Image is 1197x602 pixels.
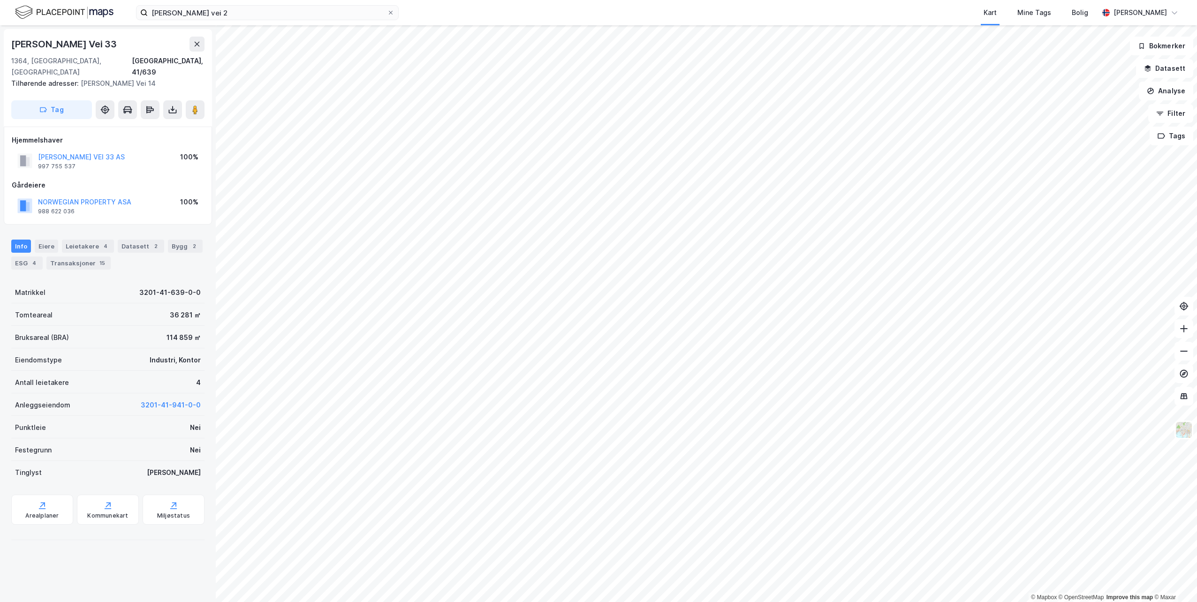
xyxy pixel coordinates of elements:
button: Datasett [1136,59,1193,78]
div: Kommunekart [87,512,128,519]
div: Nei [190,444,201,456]
div: 36 281 ㎡ [170,309,201,321]
div: 100% [180,151,198,163]
img: Z [1175,421,1193,439]
div: Tinglyst [15,467,42,478]
button: Bokmerker [1130,37,1193,55]
div: Punktleie [15,422,46,433]
a: Improve this map [1106,594,1153,601]
div: Bruksareal (BRA) [15,332,69,343]
div: Kart [984,7,997,18]
div: 2 [151,241,160,251]
div: Antall leietakere [15,377,69,388]
button: Filter [1148,104,1193,123]
div: 988 622 036 [38,208,75,215]
div: Bygg [168,240,203,253]
div: Eiere [35,240,58,253]
button: Tag [11,100,92,119]
div: 4 [101,241,110,251]
div: Nei [190,422,201,433]
input: Søk på adresse, matrikkel, gårdeiere, leietakere eller personer [148,6,387,20]
div: Kontrollprogram for chat [1150,557,1197,602]
div: Industri, Kontor [150,354,201,366]
a: Mapbox [1031,594,1057,601]
div: 114 859 ㎡ [167,332,201,343]
img: logo.f888ab2527a4732fd821a326f86c7f29.svg [15,4,114,21]
div: Hjemmelshaver [12,135,204,146]
div: 4 [196,377,201,388]
div: [GEOGRAPHIC_DATA], 41/639 [132,55,205,78]
button: 3201-41-941-0-0 [141,399,201,411]
div: Matrikkel [15,287,45,298]
div: 4 [30,258,39,268]
div: Mine Tags [1017,7,1051,18]
div: 3201-41-639-0-0 [139,287,201,298]
div: Leietakere [62,240,114,253]
div: 15 [98,258,107,268]
iframe: Chat Widget [1150,557,1197,602]
div: Tomteareal [15,309,53,321]
button: Analyse [1139,82,1193,100]
div: 2 [189,241,199,251]
div: Anleggseiendom [15,399,70,411]
div: ESG [11,256,43,270]
div: Transaksjoner [46,256,111,270]
div: Eiendomstype [15,354,62,366]
span: Tilhørende adresser: [11,79,81,87]
div: [PERSON_NAME] Vei 14 [11,78,197,89]
div: 1364, [GEOGRAPHIC_DATA], [GEOGRAPHIC_DATA] [11,55,132,78]
div: [PERSON_NAME] [147,467,201,478]
div: [PERSON_NAME] Vei 33 [11,37,119,52]
div: Info [11,240,31,253]
div: Arealplaner [25,512,59,519]
div: Gårdeiere [12,180,204,191]
div: Festegrunn [15,444,52,456]
div: [PERSON_NAME] [1114,7,1167,18]
div: Datasett [118,240,164,253]
button: Tags [1150,127,1193,145]
a: OpenStreetMap [1059,594,1104,601]
div: Miljøstatus [157,512,190,519]
div: 100% [180,196,198,208]
div: Bolig [1072,7,1088,18]
div: 997 755 537 [38,163,76,170]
